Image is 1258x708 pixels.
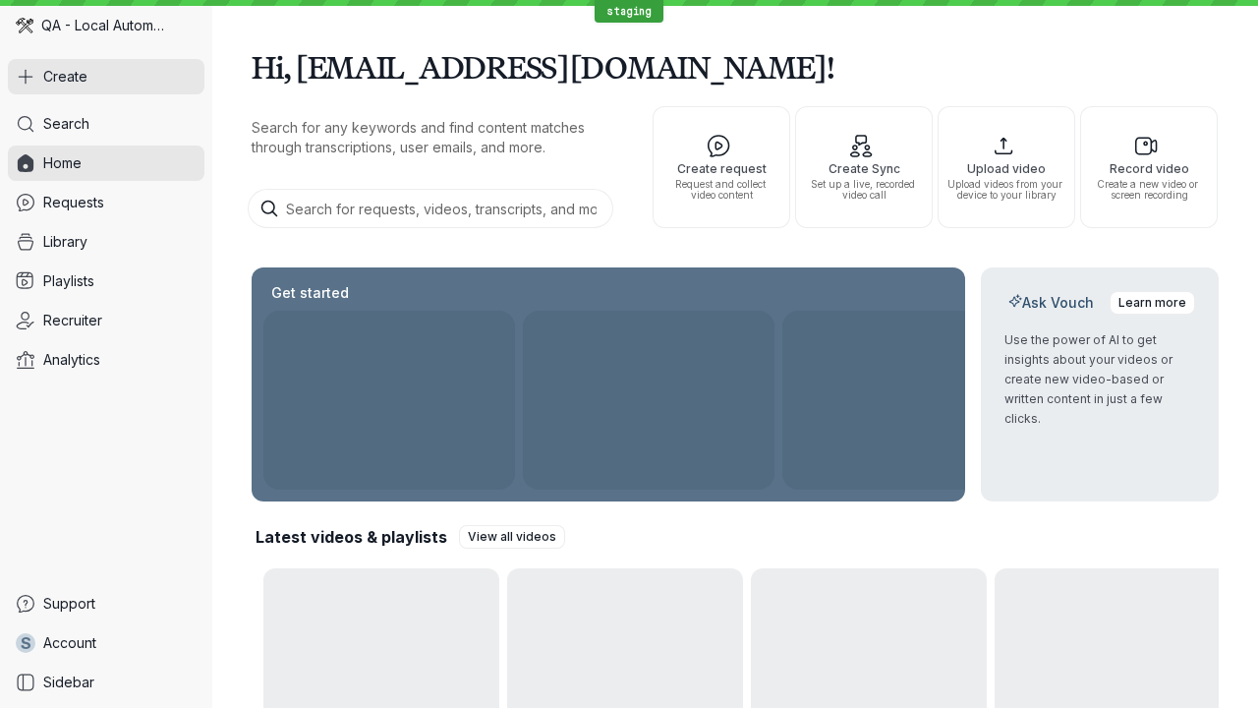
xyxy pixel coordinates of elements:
h1: Hi, [EMAIL_ADDRESS][DOMAIN_NAME]! [252,39,1219,94]
span: Home [43,153,82,173]
a: Home [8,146,204,181]
a: Library [8,224,204,260]
span: Set up a live, recorded video call [804,179,924,201]
span: Upload videos from your device to your library [946,179,1066,201]
h2: Get started [267,283,353,303]
input: Search for requests, videos, transcripts, and more... [248,189,613,228]
span: Record video [1089,162,1209,175]
a: Learn more [1110,291,1195,315]
span: Learn more [1118,293,1186,313]
span: Search [43,114,89,134]
a: Search [8,106,204,142]
h2: Ask Vouch [1004,293,1098,313]
span: Request and collect video content [661,179,781,201]
a: Requests [8,185,204,220]
button: Create [8,59,204,94]
span: Support [43,594,95,614]
a: Support [8,586,204,621]
button: Upload videoUpload videos from your device to your library [938,106,1075,228]
span: Playlists [43,271,94,291]
span: QA - Local Automation [41,16,167,35]
a: Sidebar [8,665,204,700]
a: Playlists [8,264,204,299]
a: Analytics [8,342,204,378]
p: Search for any keywords and find content matches through transcriptions, user emails, and more. [252,118,617,157]
button: Create requestRequest and collect video content [653,106,790,228]
span: Analytics [43,350,100,370]
span: Recruiter [43,311,102,330]
h2: Latest videos & playlists [256,526,447,548]
span: Requests [43,193,104,212]
div: QA - Local Automation [8,8,204,43]
a: sAccount [8,625,204,661]
img: QA - Local Automation avatar [16,17,33,34]
a: View all videos [459,525,565,549]
span: Create request [661,162,781,175]
button: Create SyncSet up a live, recorded video call [795,106,933,228]
p: Use the power of AI to get insights about your videos or create new video-based or written conten... [1004,330,1195,429]
span: View all videos [468,527,556,547]
span: Create a new video or screen recording [1089,179,1209,201]
span: Account [43,633,96,653]
button: Record videoCreate a new video or screen recording [1080,106,1218,228]
span: s [21,633,31,653]
span: Create Sync [804,162,924,175]
span: Upload video [946,162,1066,175]
span: Sidebar [43,673,94,692]
span: Library [43,232,87,252]
a: Recruiter [8,303,204,338]
span: Create [43,67,87,87]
